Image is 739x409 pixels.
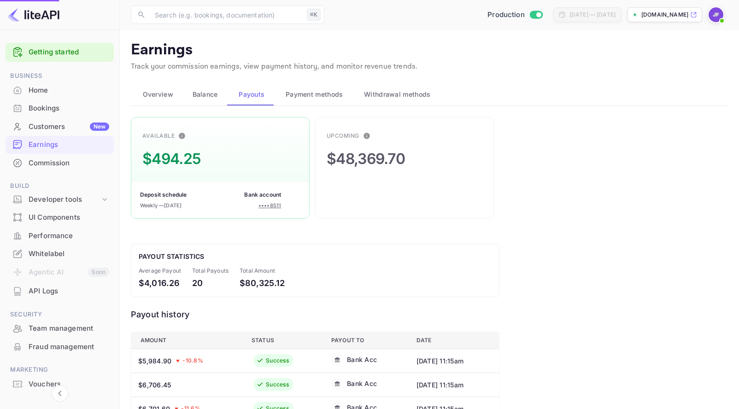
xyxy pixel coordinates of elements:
[29,122,109,132] div: Customers
[6,320,114,337] a: Team management
[6,375,114,392] a: Vouchers
[240,267,285,275] div: Total Amount
[131,83,728,105] div: scrollable auto tabs example
[140,191,187,199] div: Deposit schedule
[258,202,281,210] div: •••• 8511
[138,356,171,366] div: $5,984.90
[6,136,114,153] a: Earnings
[6,338,114,356] div: Fraud management
[6,209,114,227] div: UI Components
[139,251,492,261] div: Payout Statistics
[6,136,114,154] div: Earnings
[6,365,114,375] span: Marketing
[240,277,285,289] div: $80,325.12
[239,89,264,100] span: Payouts
[29,212,109,223] div: UI Components
[142,148,201,170] div: $494.25
[131,308,499,321] div: Payout history
[29,231,109,241] div: Performance
[327,148,405,170] div: $48,369.70
[6,245,114,263] div: Whitelabel
[487,10,525,20] span: Production
[6,192,114,208] div: Developer tools
[569,11,616,19] div: [DATE] — [DATE]
[138,380,171,390] div: $6,706.45
[142,132,175,140] div: Available
[6,82,114,99] a: Home
[131,41,728,59] p: Earnings
[364,89,430,100] span: Withdrawal methods
[29,323,109,334] div: Team management
[416,356,490,366] div: [DATE] 11:15am
[484,10,546,20] div: Switch to Sandbox mode
[192,277,229,289] div: 20
[6,99,114,117] a: Bookings
[6,99,114,117] div: Bookings
[6,181,114,191] span: Build
[244,332,324,349] th: Status
[6,154,114,171] a: Commission
[266,356,289,365] div: Success
[29,342,109,352] div: Fraud management
[6,209,114,226] a: UI Components
[29,194,100,205] div: Developer tools
[6,227,114,244] a: Performance
[409,332,499,349] th: Date
[193,89,218,100] span: Balance
[359,129,374,143] button: This is the amount of commission earned for bookings that have not been finalized. After guest ch...
[192,267,229,275] div: Total Payouts
[29,158,109,169] div: Commission
[6,282,114,300] div: API Logs
[131,61,728,72] p: Track your commission earnings, view payment history, and monitor revenue trends.
[347,355,377,364] div: Bank Acc
[286,89,343,100] span: Payment methods
[29,85,109,96] div: Home
[709,7,723,22] img: Jenny Frimer
[149,6,303,24] input: Search (e.g. bookings, documentation)
[29,140,109,150] div: Earnings
[6,43,114,62] div: Getting started
[6,71,114,81] span: Business
[7,7,59,22] img: LiteAPI logo
[6,118,114,135] a: CustomersNew
[244,191,281,199] div: Bank account
[6,227,114,245] div: Performance
[29,249,109,259] div: Whitelabel
[6,320,114,338] div: Team management
[327,132,359,140] div: Upcoming
[52,385,68,402] button: Collapse navigation
[175,129,189,143] button: This is the amount of confirmed commission that will be paid to you on the next scheduled deposit
[29,47,109,58] a: Getting started
[6,338,114,355] a: Fraud management
[416,380,490,390] div: [DATE] 11:15am
[6,82,114,99] div: Home
[140,202,182,210] div: Weekly — [DATE]
[6,245,114,262] a: Whitelabel
[90,123,109,131] div: New
[29,103,109,114] div: Bookings
[29,286,109,297] div: API Logs
[347,379,377,388] div: Bank Acc
[182,356,203,365] span: -10.8 %
[131,332,245,349] th: Amount
[266,380,289,389] div: Success
[139,267,181,275] div: Average Payout
[324,332,409,349] th: Payout to
[139,277,181,289] div: $4,016.26
[6,310,114,320] span: Security
[6,375,114,393] div: Vouchers
[641,11,688,19] p: [DOMAIN_NAME]
[6,282,114,299] a: API Logs
[307,9,321,21] div: ⌘K
[143,89,173,100] span: Overview
[6,118,114,136] div: CustomersNew
[6,154,114,172] div: Commission
[29,379,109,390] div: Vouchers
